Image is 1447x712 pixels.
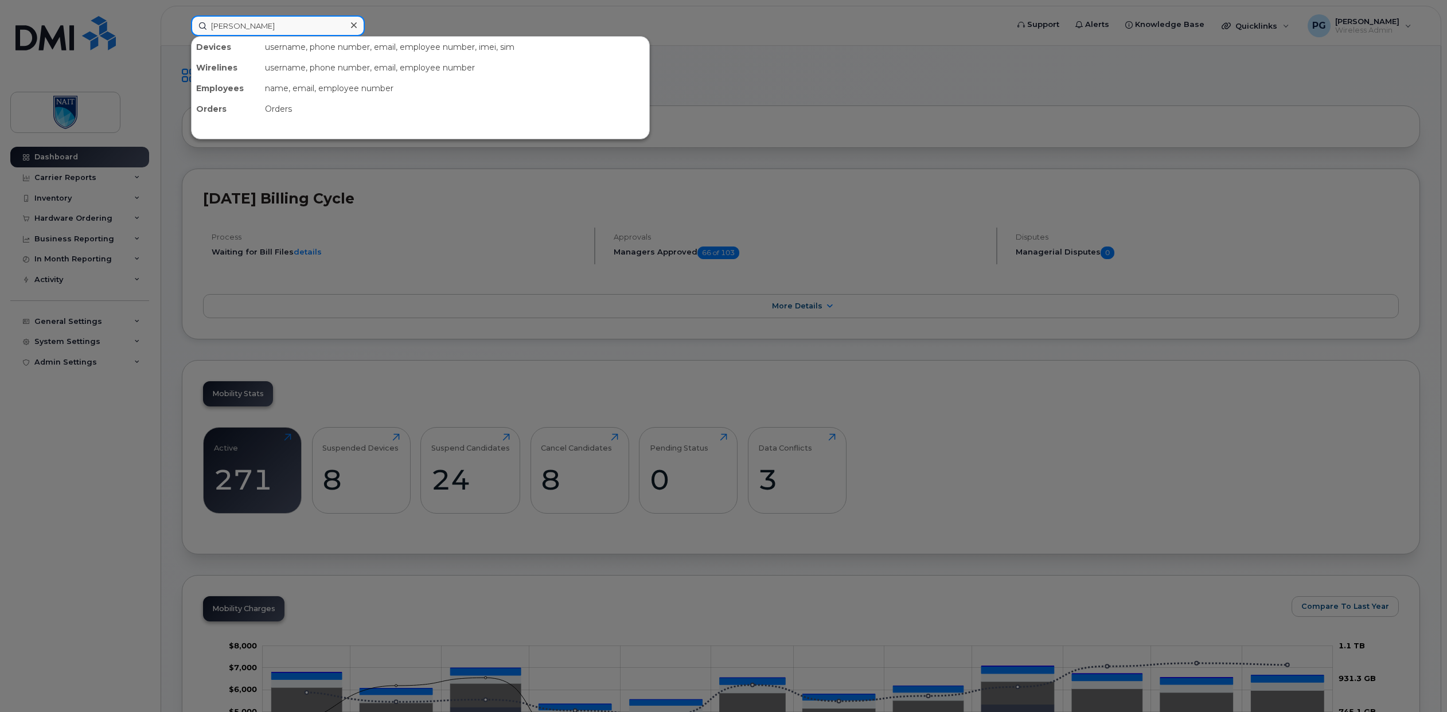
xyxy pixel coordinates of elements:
div: Wirelines [192,57,260,78]
div: Devices [192,37,260,57]
div: name, email, employee number [260,78,649,99]
div: Employees [192,78,260,99]
div: Orders [260,99,649,119]
div: username, phone number, email, employee number, imei, sim [260,37,649,57]
div: Orders [192,99,260,119]
div: username, phone number, email, employee number [260,57,649,78]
